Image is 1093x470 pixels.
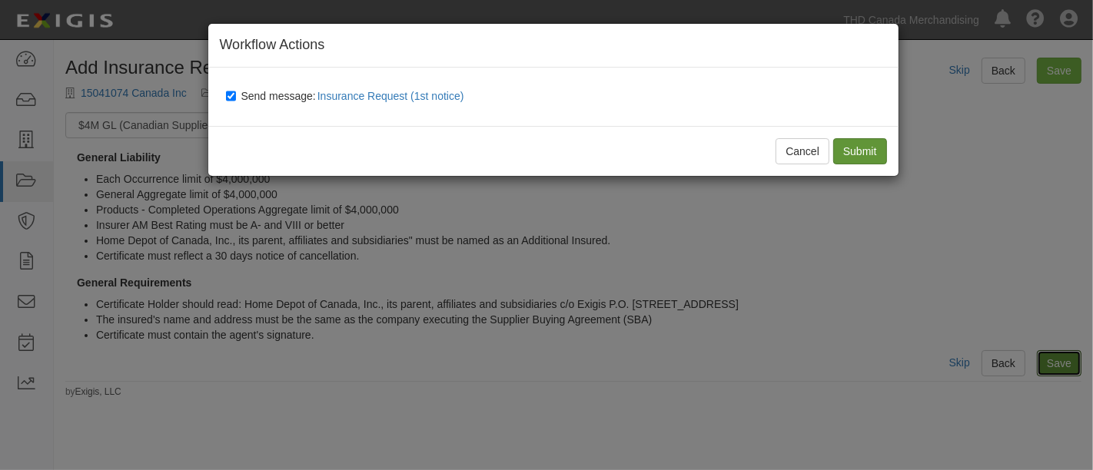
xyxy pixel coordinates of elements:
[220,35,887,55] h4: Workflow Actions
[776,138,829,164] button: Cancel
[316,86,470,106] button: Send message:
[833,138,887,164] input: Submit
[226,90,236,102] input: Send message:Insurance Request (1st notice)
[241,90,470,102] span: Send message:
[317,90,464,102] span: Insurance Request (1st notice)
